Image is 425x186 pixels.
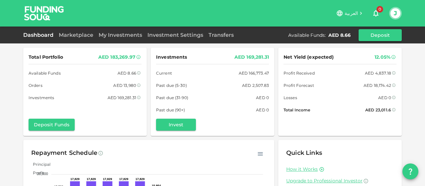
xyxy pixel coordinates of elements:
[365,106,391,113] div: AED 23,011.6
[286,166,318,172] a: How it Works
[28,170,44,175] span: Profit
[156,53,187,61] span: Investments
[390,8,400,18] button: J
[284,94,297,101] span: Losses
[256,106,269,113] div: AED 0
[328,32,351,38] div: AED 8.66
[288,32,326,38] div: Available Funds :
[23,32,56,38] a: Dashboard
[239,70,269,77] div: AED 166,773.47
[156,119,196,131] button: Invest
[31,148,97,158] div: Repayment Schedule
[29,70,61,77] span: Available Funds
[113,82,136,89] div: AED 13,980
[156,94,188,101] span: Past due (31-90)
[286,178,363,184] span: Upgrade to Professional Investor
[96,32,145,38] a: My Investments
[29,53,63,61] span: Total Portfolio
[29,82,42,89] span: Orders
[256,94,269,101] div: AED 0
[156,70,172,77] span: Current
[286,149,322,156] span: Quick Links
[108,94,136,101] div: AED 169,281.31
[284,70,315,77] span: Profit Received
[402,163,418,179] button: question
[377,6,383,13] span: 0
[29,94,54,101] span: Investments
[359,29,402,41] button: Deposit
[369,7,382,20] button: 0
[145,32,206,38] a: Investment Settings
[242,82,269,89] div: AED 2,507.83
[206,32,236,38] a: Transfers
[156,82,187,89] span: Past due (5-30)
[284,106,310,113] span: Total Income
[156,106,185,113] span: Past due (90+)
[29,119,75,131] button: Deposit Funds
[56,32,96,38] a: Marketplace
[365,70,391,77] div: AED 4,837.18
[28,162,50,167] span: Principal
[37,172,48,176] tspan: 20,000
[284,53,334,61] span: Net Yield (expected)
[345,10,358,16] span: العربية
[284,82,314,89] span: Profit Forecast
[378,94,391,101] div: AED 0
[375,53,390,61] div: 12.05%
[286,178,394,184] a: Upgrade to Professional Investor
[118,70,136,77] div: AED 8.66
[364,82,391,89] div: AED 18,174.42
[234,53,269,61] div: AED 169,281.31
[98,53,135,61] div: AED 183,269.97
